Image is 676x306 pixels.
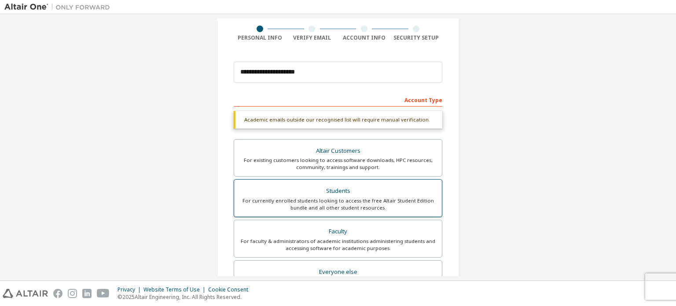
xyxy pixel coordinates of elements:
[239,266,437,278] div: Everyone else
[234,111,442,129] div: Academic emails outside our recognised list will require manual verification.
[143,286,208,293] div: Website Terms of Use
[3,289,48,298] img: altair_logo.svg
[234,92,442,107] div: Account Type
[53,289,62,298] img: facebook.svg
[97,289,110,298] img: youtube.svg
[118,293,253,301] p: © 2025 Altair Engineering, Inc. All Rights Reserved.
[234,34,286,41] div: Personal Info
[390,34,443,41] div: Security Setup
[4,3,114,11] img: Altair One
[286,34,338,41] div: Verify Email
[68,289,77,298] img: instagram.svg
[239,145,437,157] div: Altair Customers
[239,185,437,197] div: Students
[118,286,143,293] div: Privacy
[239,225,437,238] div: Faculty
[338,34,390,41] div: Account Info
[82,289,92,298] img: linkedin.svg
[239,157,437,171] div: For existing customers looking to access software downloads, HPC resources, community, trainings ...
[239,238,437,252] div: For faculty & administrators of academic institutions administering students and accessing softwa...
[239,197,437,211] div: For currently enrolled students looking to access the free Altair Student Edition bundle and all ...
[208,286,253,293] div: Cookie Consent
